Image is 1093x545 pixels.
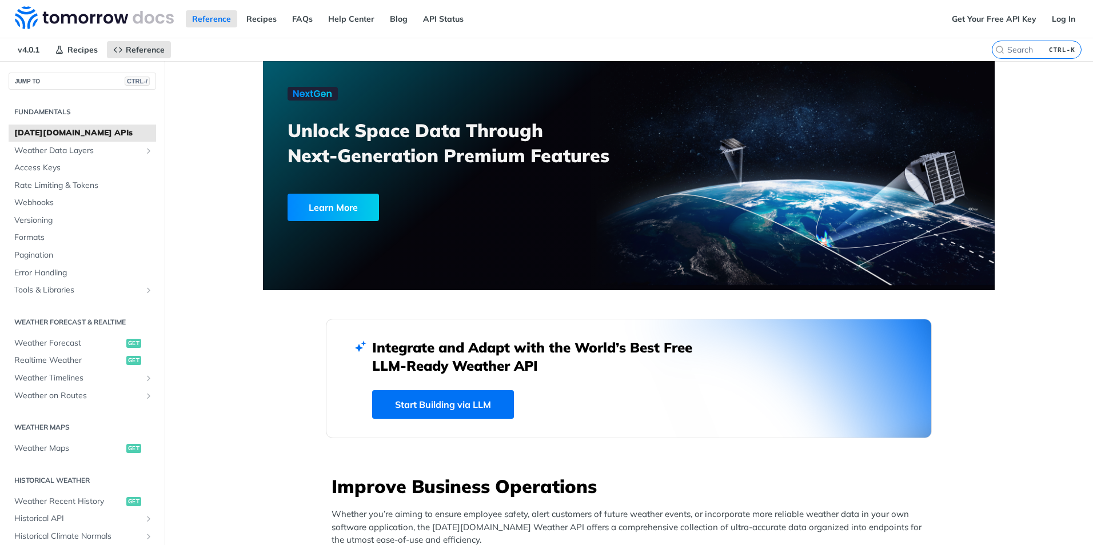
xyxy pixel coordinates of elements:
span: Historical API [14,513,141,524]
h2: Fundamentals [9,107,156,117]
a: FAQs [286,10,319,27]
span: Reference [126,45,165,55]
a: Historical Climate NormalsShow subpages for Historical Climate Normals [9,528,156,545]
img: NextGen [288,87,338,101]
span: Access Keys [14,162,153,174]
span: Versioning [14,215,153,226]
a: Weather on RoutesShow subpages for Weather on Routes [9,387,156,404]
a: [DATE][DOMAIN_NAME] APIs [9,125,156,142]
a: Weather Recent Historyget [9,493,156,510]
kbd: CTRL-K [1046,44,1078,55]
a: Error Handling [9,265,156,282]
span: get [126,444,141,453]
a: Rate Limiting & Tokens [9,177,156,194]
span: Pagination [14,250,153,261]
button: JUMP TOCTRL-/ [9,73,156,90]
h2: Weather Maps [9,422,156,432]
span: v4.0.1 [11,41,46,58]
h3: Unlock Space Data Through Next-Generation Premium Features [288,118,641,168]
button: Show subpages for Weather Timelines [144,374,153,383]
span: Rate Limiting & Tokens [14,180,153,191]
a: Reference [186,10,237,27]
span: [DATE][DOMAIN_NAME] APIs [14,127,153,139]
a: Tools & LibrariesShow subpages for Tools & Libraries [9,282,156,299]
span: Weather Recent History [14,496,123,507]
a: Recipes [49,41,104,58]
span: get [126,356,141,365]
span: Realtime Weather [14,355,123,366]
button: Show subpages for Weather on Routes [144,391,153,400]
span: Recipes [67,45,98,55]
a: Formats [9,229,156,246]
span: Weather Timelines [14,372,141,384]
a: Access Keys [9,159,156,177]
span: Weather on Routes [14,390,141,402]
span: get [126,497,141,506]
a: Versioning [9,212,156,229]
span: Weather Data Layers [14,145,141,157]
a: Weather Mapsget [9,440,156,457]
svg: Search [995,45,1004,54]
button: Show subpages for Historical API [144,514,153,523]
a: Pagination [9,247,156,264]
a: Help Center [322,10,381,27]
a: Realtime Weatherget [9,352,156,369]
span: Error Handling [14,267,153,279]
span: Weather Maps [14,443,123,454]
button: Show subpages for Weather Data Layers [144,146,153,155]
h2: Weather Forecast & realtime [9,317,156,327]
span: Weather Forecast [14,338,123,349]
a: Reference [107,41,171,58]
a: Weather Data LayersShow subpages for Weather Data Layers [9,142,156,159]
a: Webhooks [9,194,156,211]
h3: Improve Business Operations [332,474,932,499]
a: API Status [417,10,470,27]
span: Formats [14,232,153,243]
span: get [126,339,141,348]
a: Start Building via LLM [372,390,514,419]
a: Recipes [240,10,283,27]
a: Log In [1046,10,1082,27]
a: Blog [384,10,414,27]
button: Show subpages for Tools & Libraries [144,286,153,295]
a: Weather TimelinesShow subpages for Weather Timelines [9,370,156,387]
div: Learn More [288,194,379,221]
a: Weather Forecastget [9,335,156,352]
img: Tomorrow.io Weather API Docs [15,6,174,29]
span: CTRL-/ [125,77,150,86]
h2: Historical Weather [9,475,156,486]
button: Show subpages for Historical Climate Normals [144,532,153,541]
span: Tools & Libraries [14,284,141,296]
span: Webhooks [14,197,153,209]
a: Historical APIShow subpages for Historical API [9,510,156,527]
h2: Integrate and Adapt with the World’s Best Free LLM-Ready Weather API [372,338,709,375]
a: Learn More [288,194,571,221]
a: Get Your Free API Key [946,10,1043,27]
span: Historical Climate Normals [14,531,141,542]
